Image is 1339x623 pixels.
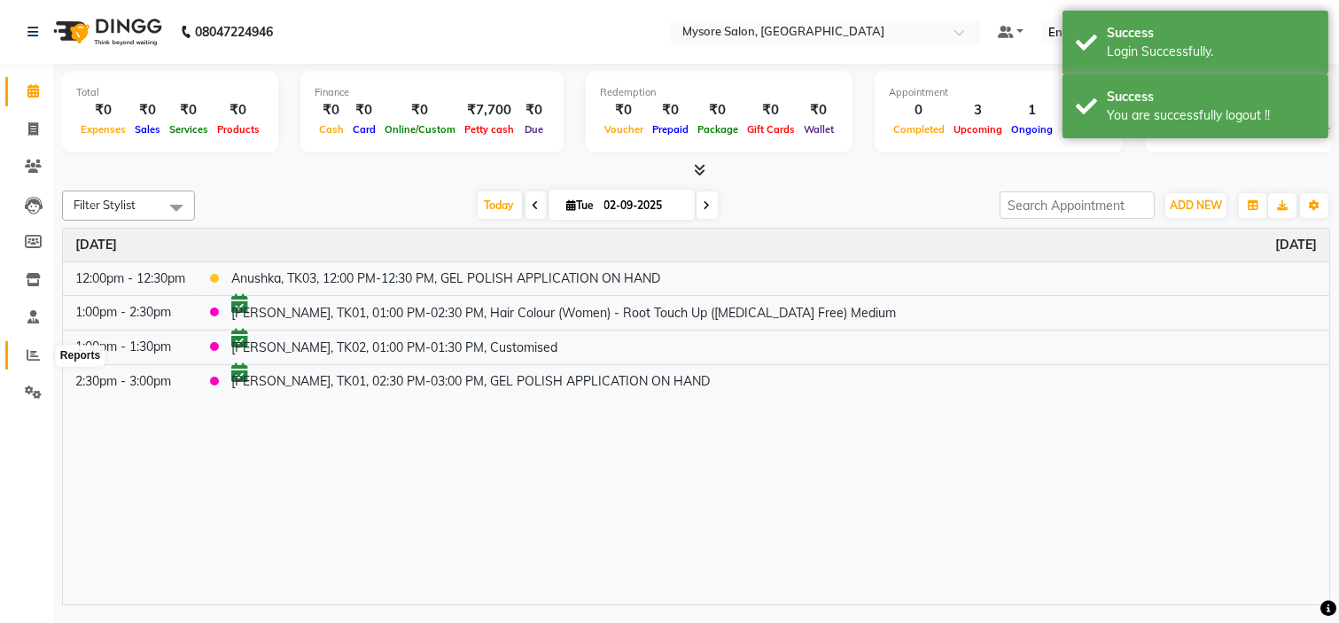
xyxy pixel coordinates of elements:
[63,330,198,364] td: 1:00pm - 1:30pm
[165,123,213,136] span: Services
[1057,100,1109,121] div: 0
[348,100,380,121] div: ₹0
[518,100,549,121] div: ₹0
[600,100,648,121] div: ₹0
[219,261,1329,295] td: Anushka, TK03, 12:00 PM-12:30 PM, GEL POLISH APPLICATION ON HAND
[949,123,1007,136] span: Upcoming
[889,85,1109,100] div: Appointment
[76,100,130,121] div: ₹0
[315,123,348,136] span: Cash
[563,199,599,212] span: Tue
[75,236,117,254] a: September 2, 2025
[599,192,688,219] input: 2025-09-02
[74,198,136,212] span: Filter Stylist
[1165,193,1226,218] button: ADD NEW
[520,123,548,136] span: Due
[130,123,165,136] span: Sales
[130,100,165,121] div: ₹0
[743,100,799,121] div: ₹0
[1007,100,1057,121] div: 1
[1000,191,1155,219] input: Search Appointment
[889,123,949,136] span: Completed
[76,85,264,100] div: Total
[380,123,460,136] span: Online/Custom
[63,261,198,295] td: 12:00pm - 12:30pm
[600,85,838,100] div: Redemption
[799,123,838,136] span: Wallet
[56,346,105,367] div: Reports
[600,123,648,136] span: Voucher
[348,123,380,136] span: Card
[1107,106,1315,125] div: You are successfully logout !!
[219,295,1329,330] td: [PERSON_NAME], TK01, 01:00 PM-02:30 PM, Hair Colour (Women) - Root Touch Up ([MEDICAL_DATA] Free)...
[76,123,130,136] span: Expenses
[195,7,273,57] b: 08047224946
[63,295,198,330] td: 1:00pm - 2:30pm
[63,364,198,398] td: 2:30pm - 3:00pm
[1107,88,1315,106] div: Success
[219,330,1329,364] td: [PERSON_NAME], TK02, 01:00 PM-01:30 PM, Customised
[380,100,460,121] div: ₹0
[165,100,213,121] div: ₹0
[63,229,1329,262] th: September 2, 2025
[315,100,348,121] div: ₹0
[460,123,518,136] span: Petty cash
[1107,24,1315,43] div: Success
[693,100,743,121] div: ₹0
[743,123,799,136] span: Gift Cards
[478,191,522,219] span: Today
[213,123,264,136] span: Products
[949,100,1007,121] div: 3
[799,100,838,121] div: ₹0
[1170,199,1222,212] span: ADD NEW
[213,100,264,121] div: ₹0
[460,100,518,121] div: ₹7,700
[889,100,949,121] div: 0
[1107,43,1315,61] div: Login Successfully.
[1275,236,1317,254] a: September 2, 2025
[219,364,1329,398] td: [PERSON_NAME], TK01, 02:30 PM-03:00 PM, GEL POLISH APPLICATION ON HAND
[648,100,693,121] div: ₹0
[45,7,167,57] img: logo
[315,85,549,100] div: Finance
[693,123,743,136] span: Package
[1057,123,1109,136] span: No show
[648,123,693,136] span: Prepaid
[1007,123,1057,136] span: Ongoing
